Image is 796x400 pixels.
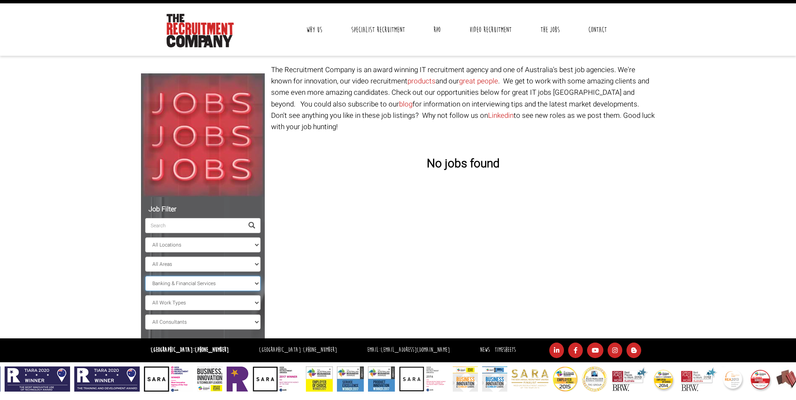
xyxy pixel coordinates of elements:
a: products [407,76,436,86]
p: The Recruitment Company is an award winning IT recruitment agency and one of Australia's best job... [271,64,655,132]
li: Email: [365,344,452,356]
h5: Job Filter [145,206,261,213]
a: Timesheets [495,346,516,354]
img: The Recruitment Company [167,14,234,47]
a: great people [459,76,498,86]
a: blog [399,99,412,109]
a: News [480,346,490,354]
a: [PHONE_NUMBER] [303,346,337,354]
a: Contact [582,19,613,40]
img: Jobs, Jobs, Jobs [141,73,265,197]
a: Specialist Recruitment [345,19,411,40]
input: Search [145,218,243,233]
a: Why Us [300,19,329,40]
a: Video Recruitment [463,19,518,40]
h3: No jobs found [271,158,655,171]
a: [PHONE_NUMBER] [195,346,229,354]
a: RPO [427,19,447,40]
a: Linkedin [488,110,514,121]
a: The Jobs [534,19,566,40]
a: [EMAIL_ADDRESS][DOMAIN_NAME] [381,346,450,354]
li: [GEOGRAPHIC_DATA]: [257,344,339,356]
strong: [GEOGRAPHIC_DATA]: [151,346,229,354]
